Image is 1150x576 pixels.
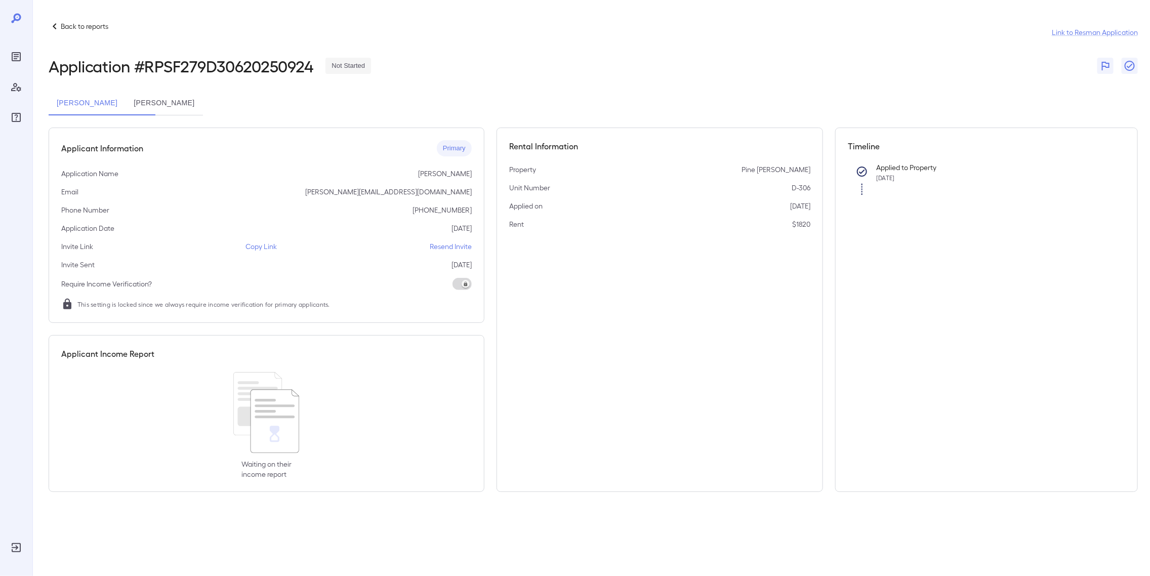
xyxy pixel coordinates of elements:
p: Email [61,187,78,197]
a: Link to Resman Application [1052,27,1138,37]
h5: Timeline [848,140,1125,152]
p: Unit Number [509,183,550,193]
div: Reports [8,49,24,65]
p: Resend Invite [430,241,472,252]
p: [DATE] [790,201,810,211]
h5: Rental Information [509,140,811,152]
p: Waiting on their income report [241,459,292,479]
p: Application Date [61,223,114,233]
h2: Application # RPSF279D30620250924 [49,57,313,75]
p: [DATE] [451,223,472,233]
p: Invite Sent [61,260,95,270]
p: Property [509,164,536,175]
div: FAQ [8,109,24,126]
button: Close Report [1122,58,1138,74]
span: Not Started [325,61,371,71]
button: [PERSON_NAME] [49,91,126,115]
p: D-306 [792,183,810,193]
div: Manage Users [8,79,24,95]
p: Phone Number [61,205,109,215]
span: This setting is locked since we always require income verification for primary applicants. [77,299,330,309]
p: $1820 [792,219,810,229]
span: Primary [437,144,472,153]
button: Flag Report [1097,58,1114,74]
p: Pine [PERSON_NAME] [742,164,810,175]
p: Rent [509,219,524,229]
p: Require Income Verification? [61,279,152,289]
h5: Applicant Information [61,142,143,154]
p: [DATE] [451,260,472,270]
p: Applied to Property [876,162,1109,173]
p: Copy Link [245,241,277,252]
p: Applied on [509,201,543,211]
p: [PERSON_NAME][EMAIL_ADDRESS][DOMAIN_NAME] [305,187,472,197]
p: [PERSON_NAME] [418,169,472,179]
p: Application Name [61,169,118,179]
h5: Applicant Income Report [61,348,154,360]
button: [PERSON_NAME] [126,91,202,115]
span: [DATE] [876,174,894,181]
p: Back to reports [61,21,108,31]
p: [PHONE_NUMBER] [413,205,472,215]
p: Invite Link [61,241,93,252]
div: Log Out [8,540,24,556]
